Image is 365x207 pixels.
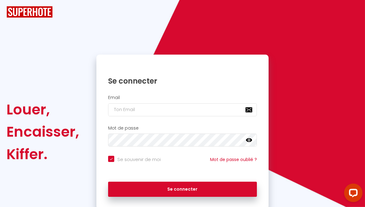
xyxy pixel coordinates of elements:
[6,6,53,18] img: SuperHote logo
[6,98,79,121] div: Louer,
[6,121,79,143] div: Encaisser,
[108,103,257,116] input: Ton Email
[6,143,79,165] div: Kiffer.
[108,182,257,197] button: Se connecter
[108,126,257,131] h2: Mot de passe
[210,156,257,163] a: Mot de passe oublié ?
[108,95,257,100] h2: Email
[108,76,257,86] h1: Se connecter
[339,181,365,207] iframe: LiveChat chat widget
